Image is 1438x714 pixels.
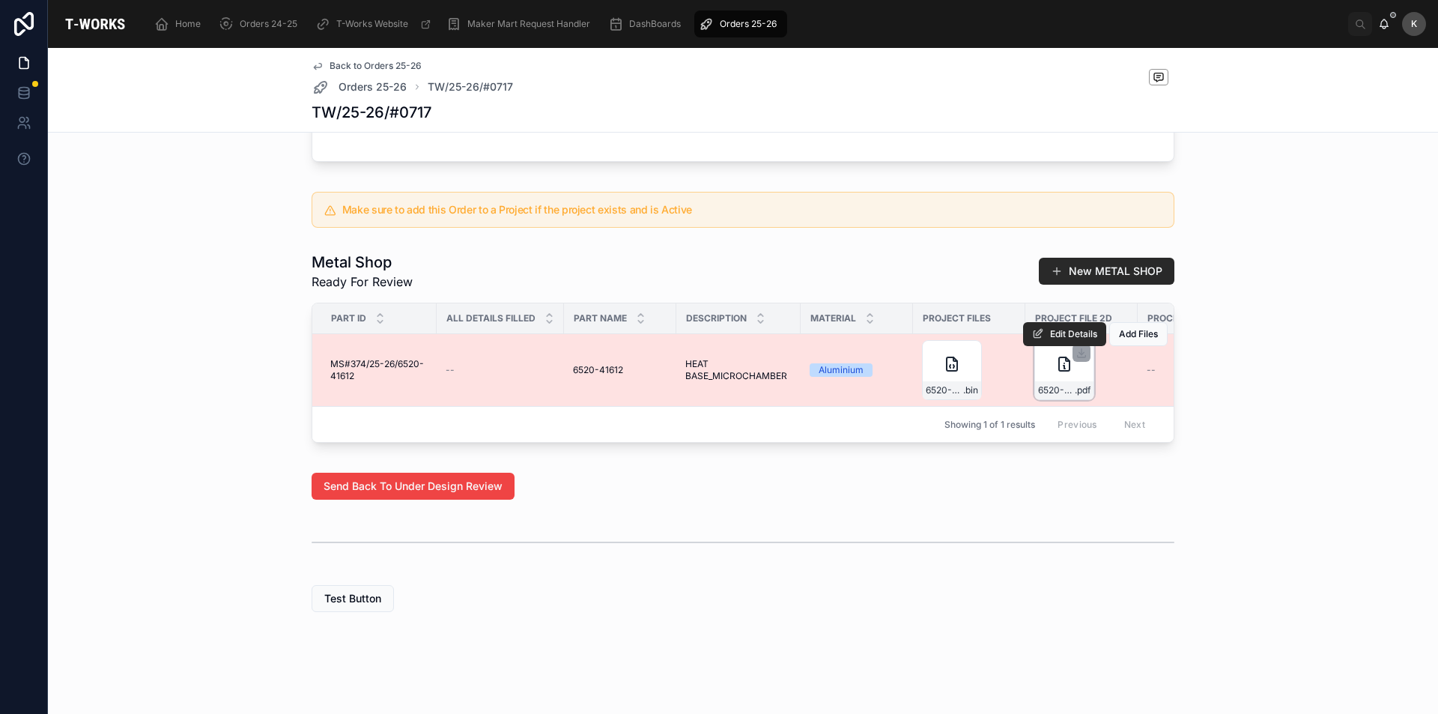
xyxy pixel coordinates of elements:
span: Part ID [331,312,366,324]
span: Orders 24-25 [240,18,297,30]
span: -- [446,364,455,376]
button: Send Back To Under Design Review [312,473,515,500]
span: Part Name [574,312,627,324]
span: HEAT BASE_MICROCHAMBER [685,358,792,382]
img: App logo [60,12,130,36]
span: 6520-41612 [573,364,623,376]
span: Showing 1 of 1 results [944,419,1035,431]
span: DashBoards [629,18,681,30]
span: Send Back To Under Design Review [324,479,503,494]
a: Orders 25-26 [694,10,787,37]
button: New METAL SHOP [1039,258,1174,285]
span: MS#374/25-26/6520-41612 [330,358,428,382]
span: K [1411,18,1417,30]
a: Home [150,10,211,37]
a: Maker Mart Request Handler [442,10,601,37]
div: Aluminium [819,363,864,377]
a: T-Works Website [311,10,439,37]
a: DashBoards [604,10,691,37]
span: 6520-41612_C1 [1038,384,1075,396]
span: Orders 25-26 [720,18,777,30]
span: Maker Mart Request Handler [467,18,590,30]
a: Orders 25-26 [312,78,407,96]
a: Back to Orders 25-26 [312,60,422,72]
div: scrollable content [142,7,1348,40]
a: Orders 24-25 [214,10,308,37]
span: Edit Details [1050,328,1097,340]
span: All Details Filled [446,312,536,324]
span: .pdf [1075,384,1090,396]
h5: Make sure to add this Order to a Project if the project exists and is Active [342,205,1162,215]
span: Test Button [324,591,381,606]
span: Project Files [923,312,991,324]
span: Ready For Review [312,273,413,291]
button: Add Files [1109,322,1168,346]
span: 6520-41612_C1 [926,384,963,396]
span: Home [175,18,201,30]
button: Test Button [312,585,394,612]
span: Orders 25-26 [339,79,407,94]
span: .bin [963,384,978,396]
span: Add Files [1119,328,1158,340]
h1: Metal Shop [312,252,413,273]
span: Material [810,312,856,324]
a: TW/25-26/#0717 [428,79,513,94]
button: Edit Details [1023,322,1106,346]
span: Back to Orders 25-26 [330,60,422,72]
span: -- [1147,364,1156,376]
h1: TW/25-26/#0717 [312,102,431,123]
span: Description [686,312,747,324]
span: T-Works Website [336,18,408,30]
